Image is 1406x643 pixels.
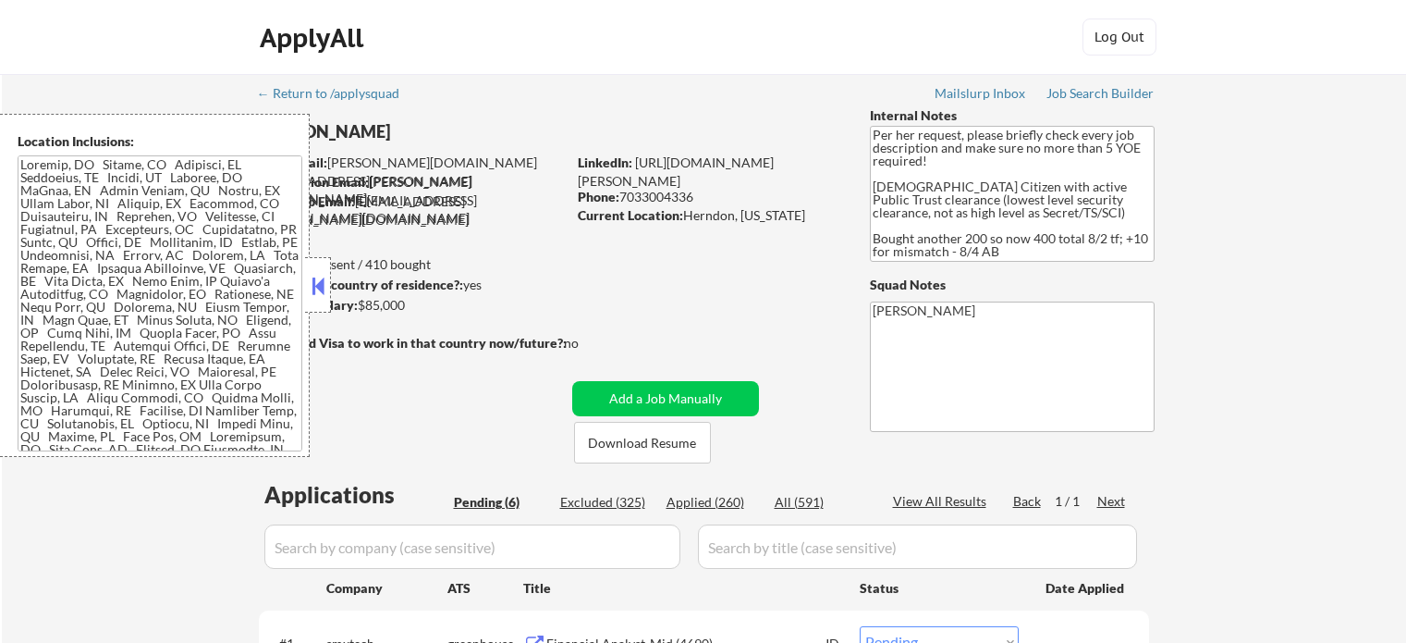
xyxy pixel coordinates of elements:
[257,87,417,100] div: ← Return to /applysquad
[564,334,617,352] div: no
[326,579,447,598] div: Company
[666,493,759,512] div: Applied (260)
[259,335,567,351] strong: Will need Visa to work in that country now/future?:
[578,189,619,204] strong: Phone:
[1055,492,1097,511] div: 1 / 1
[258,255,566,274] div: 260 sent / 410 bought
[258,276,560,294] div: yes
[935,86,1027,105] a: Mailslurp Inbox
[260,22,369,54] div: ApplyAll
[578,206,839,225] div: Herndon, [US_STATE]
[578,188,839,206] div: 7033004336
[264,484,447,506] div: Applications
[258,277,463,292] strong: Can work in country of residence?:
[1045,579,1127,598] div: Date Applied
[893,492,992,511] div: View All Results
[1097,492,1127,511] div: Next
[578,155,632,170] strong: LinkedIn:
[523,579,842,598] div: Title
[260,173,566,228] div: [PERSON_NAME][DOMAIN_NAME][EMAIL_ADDRESS][PERSON_NAME][DOMAIN_NAME]
[1046,87,1155,100] div: Job Search Builder
[447,579,523,598] div: ATS
[259,192,566,229] div: [EMAIL_ADDRESS][PERSON_NAME][DOMAIN_NAME]
[578,207,683,223] strong: Current Location:
[775,493,867,512] div: All (591)
[1013,492,1043,511] div: Back
[574,422,711,464] button: Download Resume
[935,87,1027,100] div: Mailslurp Inbox
[860,571,1019,604] div: Status
[257,86,417,105] a: ← Return to /applysquad
[870,106,1155,125] div: Internal Notes
[578,155,774,189] a: [URL][DOMAIN_NAME][PERSON_NAME]
[258,296,566,315] div: $85,000
[18,132,302,151] div: Location Inclusions:
[260,154,566,208] div: [PERSON_NAME][DOMAIN_NAME][EMAIL_ADDRESS][PERSON_NAME][DOMAIN_NAME]
[259,120,639,143] div: [PERSON_NAME]
[454,493,546,512] div: Pending (6)
[870,276,1155,294] div: Squad Notes
[1082,19,1156,56] button: Log Out
[1046,86,1155,105] a: Job Search Builder
[698,525,1137,569] input: Search by title (case sensitive)
[264,525,680,569] input: Search by company (case sensitive)
[572,381,759,416] button: Add a Job Manually
[560,493,653,512] div: Excluded (325)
